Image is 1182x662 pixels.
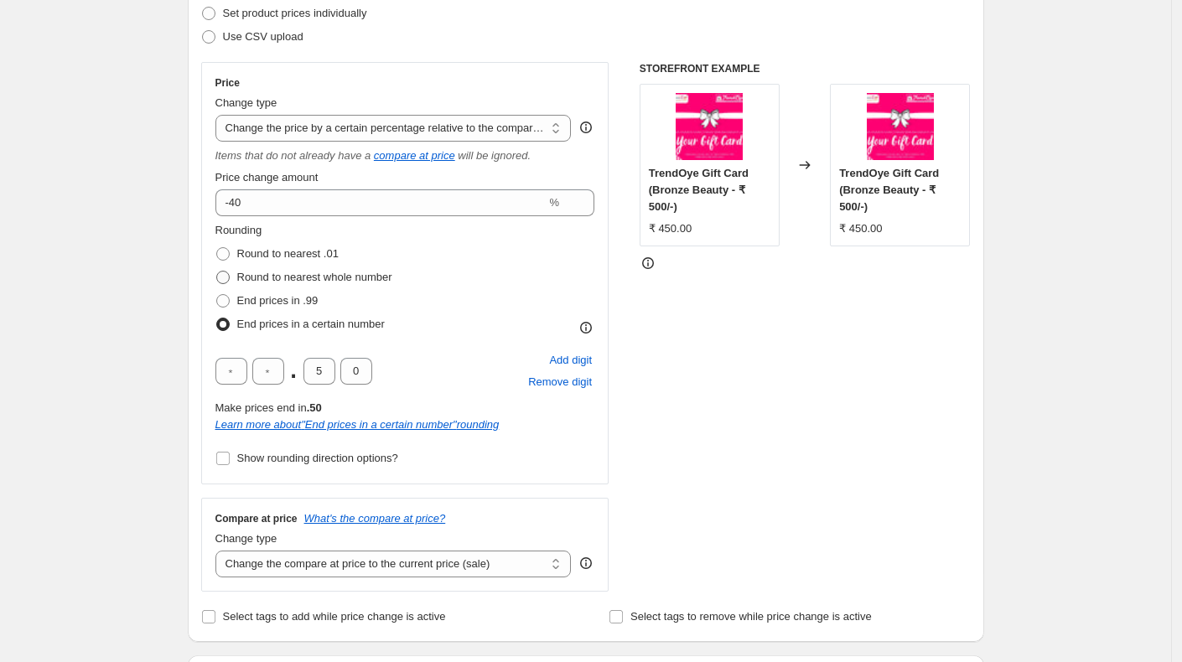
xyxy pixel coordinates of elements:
[340,358,372,385] input: ﹡
[303,358,335,385] input: ﹡
[374,149,455,162] button: compare at price
[215,149,371,162] i: Items that do not already have a
[223,30,303,43] span: Use CSV upload
[289,358,298,385] span: .
[215,171,319,184] span: Price change amount
[528,374,592,390] span: Remove digit
[215,418,500,431] a: Learn more about"End prices in a certain number"rounding
[304,512,446,525] button: What's the compare at price?
[649,222,692,235] span: ₹ 450.00
[215,512,298,525] h3: Compare at price
[237,452,398,464] span: Show rounding direction options?
[839,222,882,235] span: ₹ 450.00
[215,401,322,414] span: Make prices end in
[547,349,594,371] button: Add placeholder
[458,149,531,162] i: will be ignored.
[215,358,247,385] input: ﹡
[237,318,385,330] span: End prices in a certain number
[215,418,500,431] i: Learn more about " End prices in a certain number " rounding
[549,196,559,209] span: %
[867,93,934,160] img: trendoyegiftcards_80x.jpg
[307,401,322,414] b: .50
[237,247,339,260] span: Round to nearest .01
[676,93,743,160] img: trendoyegiftcards_80x.jpg
[237,271,392,283] span: Round to nearest whole number
[237,294,319,307] span: End prices in .99
[839,167,939,213] span: TrendOye Gift Card (Bronze Beauty - ₹ 500/-)
[630,610,872,623] span: Select tags to remove while price change is active
[223,610,446,623] span: Select tags to add while price change is active
[215,224,262,236] span: Rounding
[215,76,240,90] h3: Price
[223,7,367,19] span: Set product prices individually
[252,358,284,385] input: ﹡
[649,167,749,213] span: TrendOye Gift Card (Bronze Beauty - ₹ 500/-)
[526,371,594,393] button: Remove placeholder
[578,555,594,571] div: help
[215,96,277,109] span: Change type
[549,352,592,369] span: Add digit
[640,62,971,75] h6: STOREFRONT EXAMPLE
[215,532,277,545] span: Change type
[578,119,594,136] div: help
[215,189,547,216] input: -20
